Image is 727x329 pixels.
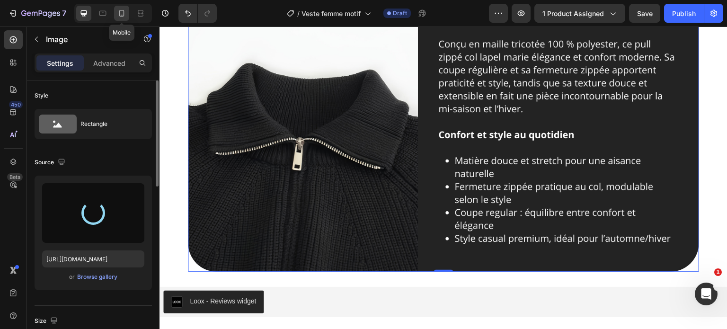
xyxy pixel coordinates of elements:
span: / [297,9,300,18]
div: Undo/Redo [178,4,217,23]
span: Veste femme motif [301,9,361,18]
img: loox.png [11,270,23,281]
button: 1 product assigned [534,4,625,23]
div: Loox - Reviews widget [30,270,97,280]
div: Rectangle [80,113,138,135]
div: Beta [7,173,23,181]
span: Draft [393,9,407,18]
div: Source [35,156,67,169]
div: Style [35,91,48,100]
input: https://example.com/image.jpg [42,250,144,267]
div: 450 [9,101,23,108]
div: Publish [672,9,696,18]
div: Size [35,315,60,328]
button: Publish [664,4,704,23]
span: 1 product assigned [542,9,604,18]
div: Browse gallery [77,273,117,281]
button: Browse gallery [77,272,118,282]
p: Advanced [93,58,125,68]
button: 7 [4,4,71,23]
iframe: Design area [160,27,727,329]
button: Save [629,4,660,23]
span: Save [637,9,653,18]
span: or [69,271,75,283]
p: Image [46,34,126,45]
iframe: Intercom live chat [695,283,718,305]
p: 7 [62,8,66,19]
p: Settings [47,58,73,68]
button: Loox - Reviews widget [4,264,104,287]
span: 1 [714,268,722,276]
